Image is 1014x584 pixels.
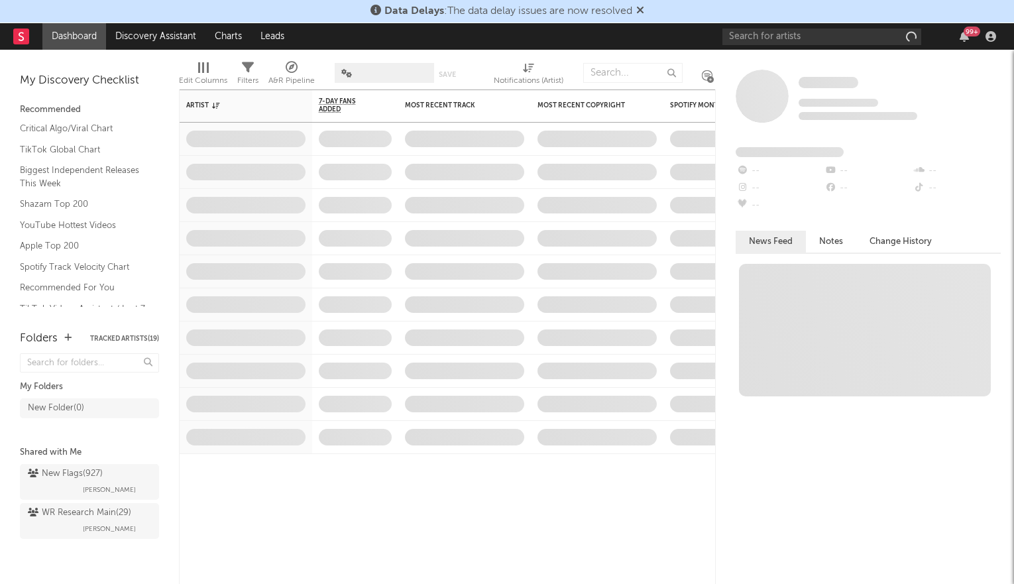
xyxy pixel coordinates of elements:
[20,302,146,329] a: TikTok Videos Assistant / Last 7 Days - Top
[736,180,824,197] div: --
[20,197,146,211] a: Shazam Top 200
[856,231,945,253] button: Change History
[913,180,1001,197] div: --
[960,31,969,42] button: 99+
[20,239,146,253] a: Apple Top 200
[20,353,159,373] input: Search for folders...
[237,73,258,89] div: Filters
[20,503,159,539] a: WR Research Main(29)[PERSON_NAME]
[799,112,917,120] span: 0 fans last week
[179,56,227,95] div: Edit Columns
[20,445,159,461] div: Shared with Me
[179,73,227,89] div: Edit Columns
[799,76,858,89] a: Some Artist
[20,331,58,347] div: Folders
[736,147,844,157] span: Fans Added by Platform
[237,56,258,95] div: Filters
[806,231,856,253] button: Notes
[636,6,644,17] span: Dismiss
[90,335,159,342] button: Tracked Artists(19)
[186,101,286,109] div: Artist
[20,260,146,274] a: Spotify Track Velocity Chart
[83,521,136,537] span: [PERSON_NAME]
[20,280,146,295] a: Recommended For You
[268,73,315,89] div: A&R Pipeline
[20,102,159,118] div: Recommended
[494,73,563,89] div: Notifications (Artist)
[20,398,159,418] a: New Folder(0)
[583,63,683,83] input: Search...
[494,56,563,95] div: Notifications (Artist)
[20,73,159,89] div: My Discovery Checklist
[824,180,912,197] div: --
[20,218,146,233] a: YouTube Hottest Videos
[106,23,205,50] a: Discovery Assistant
[799,99,878,107] span: Tracking Since: [DATE]
[205,23,251,50] a: Charts
[736,231,806,253] button: News Feed
[28,466,103,482] div: New Flags ( 927 )
[251,23,294,50] a: Leads
[20,143,146,157] a: TikTok Global Chart
[736,162,824,180] div: --
[913,162,1001,180] div: --
[28,505,131,521] div: WR Research Main ( 29 )
[439,71,456,78] button: Save
[384,6,444,17] span: Data Delays
[319,97,372,113] span: 7-Day Fans Added
[824,162,912,180] div: --
[964,27,980,36] div: 99 +
[268,56,315,95] div: A&R Pipeline
[670,101,769,109] div: Spotify Monthly Listeners
[20,121,146,136] a: Critical Algo/Viral Chart
[405,101,504,109] div: Most Recent Track
[384,6,632,17] span: : The data delay issues are now resolved
[799,77,858,88] span: Some Artist
[42,23,106,50] a: Dashboard
[20,379,159,395] div: My Folders
[28,400,84,416] div: New Folder ( 0 )
[537,101,637,109] div: Most Recent Copyright
[20,464,159,500] a: New Flags(927)[PERSON_NAME]
[83,482,136,498] span: [PERSON_NAME]
[722,29,921,45] input: Search for artists
[20,163,146,190] a: Biggest Independent Releases This Week
[736,197,824,214] div: --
